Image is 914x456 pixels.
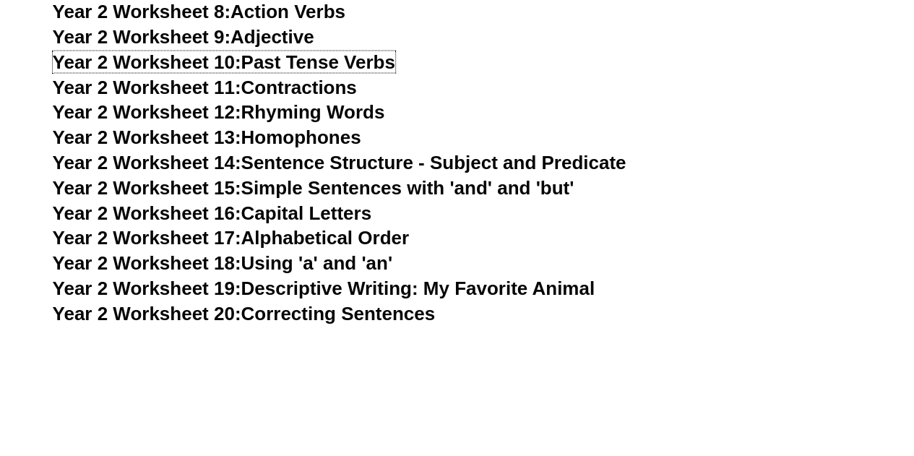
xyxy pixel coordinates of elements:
[53,176,241,198] span: Year 2 Worksheet 15:
[53,302,436,324] a: Year 2 Worksheet 20:Correcting Sentences
[53,126,241,147] span: Year 2 Worksheet 13:
[53,25,314,47] a: Year 2 Worksheet 9:Adjective
[53,100,241,122] span: Year 2 Worksheet 12:
[53,151,626,173] a: Year 2 Worksheet 14:Sentence Structure - Subject and Predicate
[53,226,409,248] a: Year 2 Worksheet 17:Alphabetical Order
[53,51,241,72] span: Year 2 Worksheet 10:
[53,76,241,98] span: Year 2 Worksheet 11:
[53,100,385,122] a: Year 2 Worksheet 12:Rhyming Words
[53,202,371,223] a: Year 2 Worksheet 16:Capital Letters
[53,302,241,324] span: Year 2 Worksheet 20:
[53,251,241,273] span: Year 2 Worksheet 18:
[53,126,361,147] a: Year 2 Worksheet 13:Homophones
[53,251,392,273] a: Year 2 Worksheet 18:Using 'a' and 'an'
[53,25,231,47] span: Year 2 Worksheet 9:
[53,176,574,198] a: Year 2 Worksheet 15:Simple Sentences with 'and' and 'but'
[53,277,241,298] span: Year 2 Worksheet 19:
[673,293,914,456] iframe: Chat Widget
[53,277,595,298] a: Year 2 Worksheet 19:Descriptive Writing: My Favorite Animal
[53,226,241,248] span: Year 2 Worksheet 17:
[53,51,395,72] a: Year 2 Worksheet 10:Past Tense Verbs
[53,76,357,98] a: Year 2 Worksheet 11:Contractions
[53,151,241,173] span: Year 2 Worksheet 14:
[53,202,241,223] span: Year 2 Worksheet 16:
